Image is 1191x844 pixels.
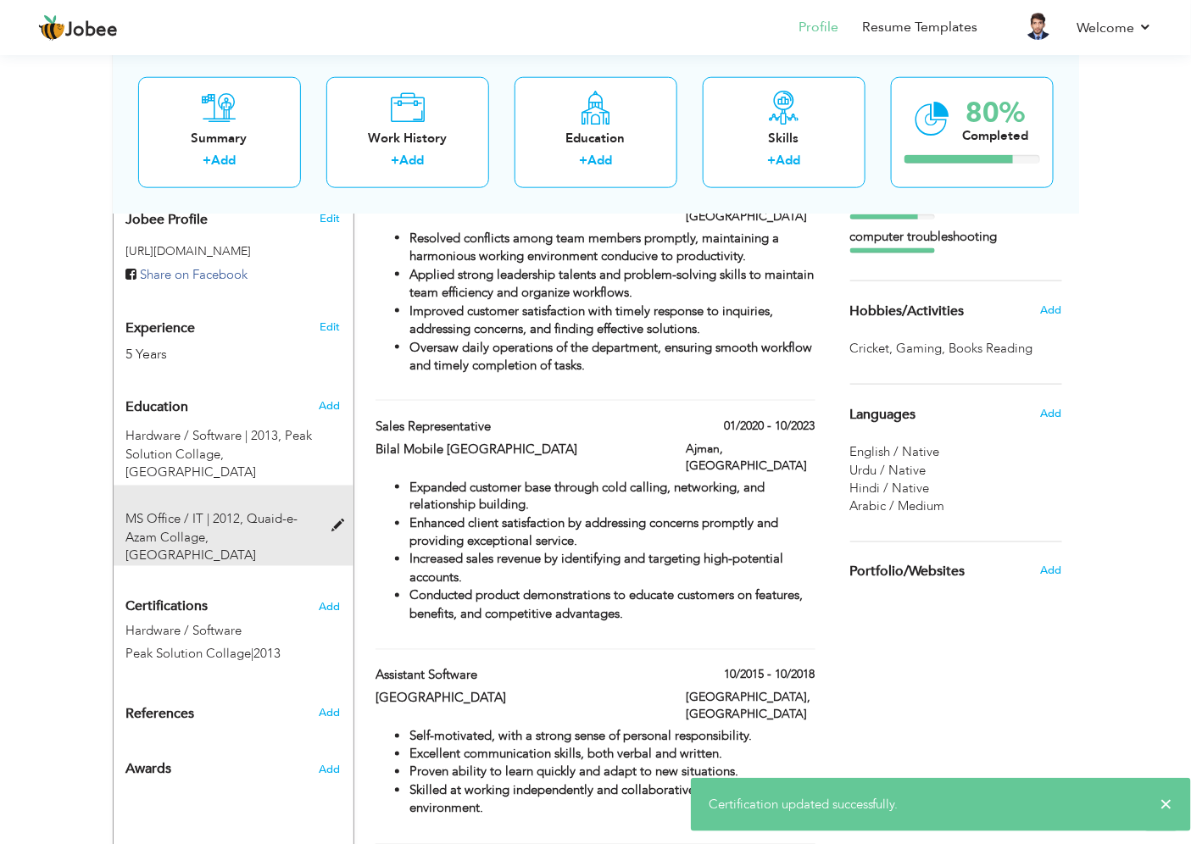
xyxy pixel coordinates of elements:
span: Hobbies/Activities [850,304,965,319]
span: , [943,340,946,357]
a: Welcome [1077,18,1153,38]
label: Ajman, [GEOGRAPHIC_DATA] [686,441,815,475]
span: MS Office / IT, Quaid-e-Azam Collage, 2012 [126,511,244,528]
div: Education [528,129,664,147]
span: Quaid-e-Azam Collage, [GEOGRAPHIC_DATA] [126,511,298,564]
div: Completed [963,126,1029,144]
h5: [URL][DOMAIN_NAME] [126,245,341,258]
span: Edit [320,211,340,226]
strong: Self-motivated, with a strong sense of personal responsibility. [409,728,752,745]
div: Share your links of online work [838,542,1075,602]
div: Work History [340,129,476,147]
span: Awards [126,763,172,778]
a: Jobee [38,14,118,42]
span: Experience [126,321,196,336]
strong: Proven ability to learn quickly and adapt to new situations. [409,763,738,780]
span: Urdu / Native [850,462,927,479]
span: | [252,646,254,663]
div: 80% [963,98,1029,126]
span: Add [319,398,340,414]
label: Assistant Software [376,667,660,685]
a: Add [776,152,800,169]
span: Gaming [897,340,949,358]
span: Add [319,763,340,778]
a: Add [211,152,236,169]
div: 5 Years [126,345,301,364]
span: Portfolio/Websites [850,565,966,580]
div: Add the reference. [114,706,353,732]
div: Show your familiar languages. [850,384,1062,516]
span: Peak Solution Collage [126,646,252,663]
strong: Expanded customer base through cold calling, networking, and relationship building. [409,479,765,514]
span: Add [1040,406,1061,421]
span: Certification updated successfully. [709,796,899,813]
label: + [391,152,399,169]
span: Add [319,706,340,721]
span: , [890,340,893,357]
span: Cricket [850,340,897,358]
div: Hardware / Software, 2013 [114,427,353,481]
span: Arabic / Medium [850,498,945,515]
span: Peak Solution Collage, [GEOGRAPHIC_DATA] [126,427,313,480]
div: Share some of your professional and personal interests. [838,281,1075,341]
label: [GEOGRAPHIC_DATA], [GEOGRAPHIC_DATA] [686,690,815,724]
span: English / Native [850,443,940,460]
div: Add your educational degree. [126,390,341,566]
span: × [1160,796,1173,813]
strong: Excellent communication skills, both verbal and written. [409,746,722,763]
strong: Increased sales revenue by identifying and targeting high-potential accounts. [409,551,783,586]
div: computer troubleshooting [850,228,1062,246]
label: Hardware / Software [126,623,341,641]
label: + [767,152,776,169]
a: Profile [799,18,838,37]
div: Add the awards you’ve earned. [114,746,353,786]
span: Education [126,400,189,415]
span: References [126,708,195,723]
label: + [203,152,211,169]
img: Profile Img [1025,13,1052,40]
a: Add [399,152,424,169]
label: 10/2015 - 10/2018 [725,667,815,684]
span: Hindi / Native [850,480,930,497]
span: Add the certifications you’ve earned. [320,602,341,614]
span: Books Reading [949,340,1037,358]
span: Certifications [126,597,209,616]
div: Summary [152,129,287,147]
span: Languages [850,408,916,423]
div: MS Office / IT, 2012 [114,486,353,565]
strong: Improved customer satisfaction with timely response to inquiries, addressing concerns, and findin... [409,303,773,337]
label: [GEOGRAPHIC_DATA] [376,690,660,708]
span: Share on Facebook [141,266,248,283]
label: Sales Representative [376,418,660,436]
strong: Enhanced client satisfaction by addressing concerns promptly and providing exceptional service. [409,515,778,550]
strong: Skilled at working independently and collaboratively in a team environment. [409,782,760,817]
span: Add [1040,303,1061,318]
a: Add [587,152,612,169]
strong: Resolved conflicts among team members promptly, maintaining a harmonious working environment cond... [409,230,779,264]
span: Hardware / Software, Peak Solution Collage, 2013 [126,427,282,444]
a: Resume Templates [862,18,977,37]
strong: Applied strong leadership talents and problem-solving skills to maintain team efficiency and orga... [409,266,814,301]
strong: Conducted product demonstrations to educate customers on features, benefits, and competitive adva... [409,587,803,622]
div: Skills [716,129,852,147]
span: Jobee [65,21,118,40]
label: + [579,152,587,169]
strong: Oversaw daily operations of the department, ensuring smooth workflow and timely completion of tasks. [409,339,812,374]
img: jobee.io [38,14,65,42]
label: Bilal Mobile [GEOGRAPHIC_DATA] [376,441,660,458]
div: Enhance your career by creating a custom URL for your Jobee public profile. [114,194,353,236]
span: Add [1040,564,1061,579]
span: 2013 [254,646,281,663]
span: Jobee Profile [126,213,209,228]
a: Edit [320,319,340,335]
label: 01/2020 - 10/2023 [725,418,815,435]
